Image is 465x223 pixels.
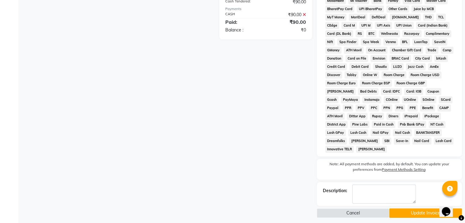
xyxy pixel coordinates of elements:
span: Wellnessta [379,30,400,37]
span: SCard [439,96,452,103]
div: Paid: [221,18,266,26]
span: SBI [382,137,391,144]
span: District App [325,121,348,128]
span: Save-In [394,137,410,144]
span: Nift [325,38,335,46]
span: Pnb Bank GPay [398,121,426,128]
div: Balance : [221,27,266,33]
span: Spa Week [361,38,381,46]
span: PayMaya [341,96,360,103]
span: Credit Card [325,63,347,70]
span: AmEx [428,63,441,70]
div: Description: [323,188,347,194]
span: BRAC Card [389,55,411,62]
span: Pine Labs [350,121,369,128]
span: NT Cash [429,121,445,128]
span: Razorpay [402,30,422,37]
iframe: chat widget [439,199,459,217]
span: Dreamfolks [325,137,347,144]
label: Payment Methods Setting [382,167,426,172]
span: LUZO [391,63,404,70]
div: Payments [225,6,306,12]
span: Juice by MCB [411,5,436,13]
span: DefiDeal [370,14,387,21]
span: iPrepaid [403,113,420,120]
span: Lash Card [434,137,454,144]
span: SOnline [421,96,437,103]
span: RS [356,30,364,37]
span: Card: IOB [404,88,423,95]
span: PPR [343,104,353,112]
label: Note: All payment methods are added, by default. You can update your preferences from [323,161,456,175]
span: Lash GPay [325,129,346,136]
span: BANKTANSFER [414,129,442,136]
span: Complimentary [424,30,452,37]
span: PPG [395,104,405,112]
span: Lash Cash [348,129,368,136]
span: Room Charge USD [409,71,441,79]
span: Online W [361,71,379,79]
span: Card: IDFC [381,88,402,95]
span: On Account [366,47,387,54]
span: ATH Movil [325,113,345,120]
span: UPI BharatPay [357,5,384,13]
div: CASH [221,12,266,18]
span: MyT Money [325,14,347,21]
span: Comp [441,47,454,54]
span: Envision [371,55,387,62]
span: Paypal [325,104,341,112]
span: Card on File [345,55,368,62]
span: [DOMAIN_NAME] [390,14,421,21]
span: UPI Axis [375,22,392,29]
span: Innovative TELR [325,146,354,153]
span: TCL [436,14,446,21]
span: [PERSON_NAME] [356,146,387,153]
span: [PERSON_NAME] [325,88,356,95]
div: ₹0 [266,27,311,33]
span: City Card [413,55,432,62]
span: PPC [369,104,379,112]
span: PPV [356,104,366,112]
span: Debit Card [349,63,371,70]
span: Room Charge GBP [394,80,427,87]
span: UPI Union [394,22,414,29]
span: UPI M [359,22,372,29]
span: Coupon [426,88,441,95]
span: MariDeal [349,14,367,21]
span: Room Charge EGP [360,80,392,87]
span: Other Cards [386,5,409,13]
span: Room Charge Euro [325,80,358,87]
span: Gcash [325,96,339,103]
span: GMoney [325,47,342,54]
span: PPN [382,104,392,112]
span: THD [423,14,434,21]
span: BTC [366,30,376,37]
span: BFL [400,38,410,46]
span: ATH Movil [344,47,364,54]
button: Update Invoice [389,208,462,218]
div: ₹90.00 [266,12,311,18]
span: Diners [386,113,400,120]
span: Bad Debts [358,88,378,95]
span: Card (Indian Bank) [416,22,450,29]
span: Tabby [345,71,358,79]
span: COnline [384,96,400,103]
span: Discover [325,71,342,79]
span: Spa Finder [337,38,358,46]
span: Instamojo [362,96,381,103]
span: Card (DL Bank) [325,30,353,37]
span: Shoutlo [373,63,389,70]
span: Dittor App [347,113,367,120]
span: CAMP [437,104,451,112]
span: Nail Cash [393,129,412,136]
span: Nail Card [412,137,431,144]
span: Benefit [420,104,435,112]
span: LoanTap [412,38,430,46]
span: Trade [426,47,438,54]
span: PPE [408,104,418,112]
span: Venmo [383,38,398,46]
span: bKash [434,55,448,62]
span: iPackage [423,113,441,120]
span: Paid in Cash [372,121,395,128]
span: Nail GPay [371,129,390,136]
